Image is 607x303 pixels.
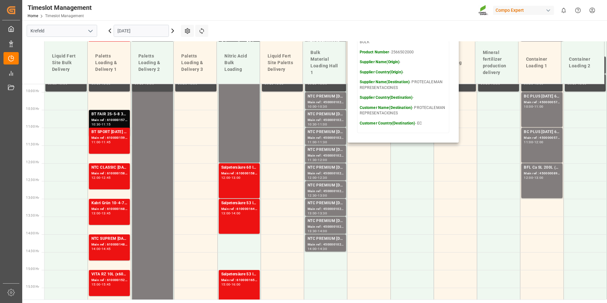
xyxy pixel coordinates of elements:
div: 12:45 [102,176,111,179]
button: Help Center [571,3,585,17]
button: Compo Expert [493,4,557,16]
div: Main ref : 6100001651, 2000001396 [221,278,257,283]
div: 16:00 [231,283,241,286]
div: NTC PREMIUM [DATE]+3+TE BULK [308,182,344,189]
div: 11:00 [524,141,533,144]
div: 10:00 [308,105,317,108]
div: 11:30 [308,158,317,161]
div: Bulk Material Loading Hall 1 [308,47,341,78]
div: 10:30 [308,123,317,126]
div: - [230,176,231,179]
div: 12:00 [318,158,327,161]
div: - [317,123,318,126]
div: BFL Ca SL 200L (x4) CL,ES,LAT MTO [524,165,560,171]
div: - [101,247,102,250]
div: Main ref : 6100001585, 2000001263 [91,171,127,176]
div: 14:45 [102,247,111,250]
div: Main ref : 4500001020, 2000001045 [308,100,344,105]
div: - [101,283,102,286]
div: Main ref : 6100001480, 2000001294; [91,242,127,247]
span: 14:30 Hr [26,249,39,253]
div: - [101,141,102,144]
div: Main ref : 4500000570, 2000000524 [524,100,560,105]
div: 12:00 [534,141,544,144]
div: 14:00 [308,247,317,250]
div: Mineral fertilizer production delivery [480,47,513,78]
div: Liquid Fert Site Bulk Delivery [50,50,82,75]
span: 14:00 Hr [26,232,39,235]
p: - PROTECALEMAN REPRESENTACIONES [360,105,447,116]
div: 13:00 [91,212,101,215]
strong: Supplier Name(Origin) [360,60,400,64]
div: - [101,212,102,215]
div: 15:45 [102,283,111,286]
div: - [317,158,318,161]
strong: Supplier Country(Origin) [360,70,403,74]
div: - [533,176,534,179]
div: - [101,123,102,126]
div: - [317,212,318,215]
div: Main ref : 4500000897, 2000000772 [524,171,560,176]
div: 13:00 [231,176,241,179]
span: 12:00 Hr [26,160,39,164]
input: Type to search/select [27,25,97,37]
div: 13:45 [102,212,111,215]
a: Home [28,14,38,18]
div: 12:30 [308,194,317,197]
div: - [230,283,231,286]
div: 12:00 [524,176,533,179]
div: Main ref : 6100001571, 2000001241 [91,118,127,123]
div: - [317,194,318,197]
div: 13:30 [318,212,327,215]
strong: Customer Name(Destination) [360,105,412,110]
div: Salpetersäure 60 lose [221,165,257,171]
div: 11:00 [318,123,327,126]
div: Compo Expert [493,6,554,15]
strong: Supplier Name(Destination) [360,80,410,84]
div: 10:00 [524,105,533,108]
div: Main ref : 6100001525, 2000000682 [91,278,127,283]
div: Main ref : 4500001021, 2000001045 [308,118,344,123]
div: 11:30 [318,141,327,144]
p: - [360,59,447,65]
div: - [317,105,318,108]
div: 12:00 [308,176,317,179]
p: - 2566502000 [360,50,447,55]
div: - [230,212,231,215]
div: Main ref : 4500001025, 2000001045 [308,189,344,194]
div: NTC PREMIUM [DATE]+3+TE BULK [308,236,344,242]
strong: Product Number [360,50,389,54]
div: 11:00 [534,105,544,108]
div: 12:00 [91,176,101,179]
p: - [360,95,447,101]
p: - PROTECALEMAN REPRESENTACIONES [360,79,447,91]
div: NTC PREMIUM [DATE]+3+TE BULK [308,111,344,118]
p: - [360,70,447,75]
div: NTC PREMIUM [DATE]+3+TE BULK [308,200,344,206]
div: 13:00 [534,176,544,179]
div: Main ref : 4500001026, 2000001045 [308,206,344,212]
div: 11:15 [102,123,111,126]
div: 10:30 [91,123,101,126]
div: Main ref : 4500001028, 2000001045 [308,242,344,247]
span: 10:30 Hr [26,107,39,111]
div: 14:00 [318,230,327,232]
div: BC PLUS [DATE] 6M 25kg (x42) WW [524,93,560,100]
div: - [101,176,102,179]
div: 11:00 [308,141,317,144]
div: Paletts Loading & Delivery 2 [136,50,169,75]
strong: Supplier Country(Destination) [360,95,413,100]
div: 14:30 [318,247,327,250]
span: 12:30 Hr [26,178,39,182]
div: 15:00 [91,283,101,286]
div: - [317,247,318,250]
div: 13:00 [221,212,230,215]
div: VITA RZ 10L (x60) BE,DE,FR,EN,NL,ITBFL AKTIV 3,[DATE] SL 6x2,5L (x48) ITBFL K SL 3x5L (x40) ITAGR... [91,271,127,278]
div: 12:00 [221,176,230,179]
div: Liquid Fert Site Paletts Delivery [265,50,298,75]
span: 15:30 Hr [26,285,39,288]
div: Kabri Grün 10-4-7 20 L (x48) DE,EN,FR,NLRFU KR IBDU 15-5-8 20kg (x50) FRENF SUBSTRA [DATE] 25kg (... [91,200,127,206]
span: 15:00 Hr [26,267,39,271]
div: NTC PREMIUM [DATE]+3+TE BULK [308,218,344,224]
div: BT SPORT [DATE] 25%UH 3M 25kg (x40) INTNTC N-MAX 24-5-5 50kg(x21) A,BNL,D,EN,PLNTC PREMIUM [DATE]... [91,129,127,135]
